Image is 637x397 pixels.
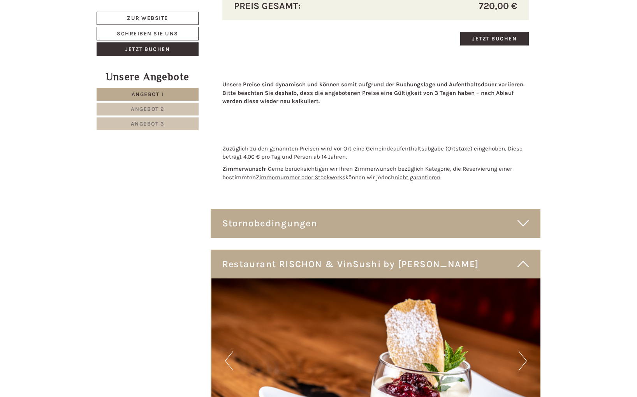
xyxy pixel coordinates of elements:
button: Previous [225,351,233,371]
small: 17:02 [12,38,127,43]
div: Hotel B&B Feldmessner [12,23,127,29]
div: Freitag [137,6,169,19]
span: Angebot 1 [132,91,164,98]
u: Zimmernummer oder Stockwerks [256,174,345,181]
span: Angebot 2 [131,106,164,112]
strong: Zimmerwunsch [222,165,265,172]
div: Guten Tag, wie können wir Ihnen helfen? [6,21,130,45]
a: Jetzt buchen [460,32,529,45]
div: Unsere Angebote [97,70,199,84]
a: Zur Website [97,12,199,25]
div: Restaurant RISCHON & VinSushi by [PERSON_NAME] [211,250,541,278]
p: : Gerne berücksichtigen wir Ihren Zimmerwunsch bezüglich Kategorie, die Reservierung einer bestim... [222,165,529,182]
strong: Unsere Preise sind dynamisch und können somit aufgrund der Buchungslage und Aufenthaltsdauer vari... [222,81,524,105]
div: Stornobedingungen [211,209,541,238]
a: Schreiben Sie uns [97,27,199,40]
a: Jetzt buchen [97,42,199,56]
button: Senden [257,205,306,219]
u: nicht garantieren. [394,174,442,181]
p: Zuzüglich zu den genannten Preisen wird vor Ort eine Gemeindeaufenthaltsabgabe (Ortstaxe) eingeho... [222,145,529,161]
span: Angebot 3 [131,121,165,127]
button: Next [519,351,527,371]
